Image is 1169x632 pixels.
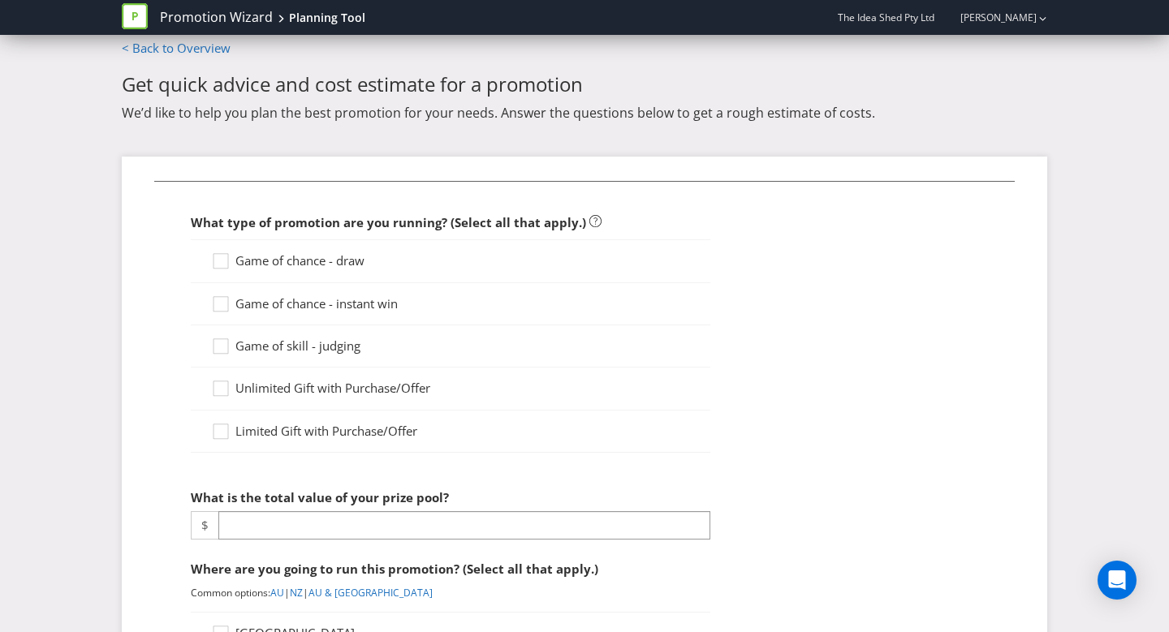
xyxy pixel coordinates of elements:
[191,489,449,505] span: What is the total value of your prize pool?
[191,511,218,540] span: $
[270,586,284,600] a: AU
[235,423,417,439] span: Limited Gift with Purchase/Offer
[191,586,270,600] span: Common options:
[290,586,303,600] a: NZ
[235,380,430,396] span: Unlimited Gift with Purchase/Offer
[122,104,1047,122] p: We’d like to help you plan the best promotion for your needs. Answer the questions below to get a...
[235,252,365,269] span: Game of chance - draw
[289,10,365,26] div: Planning Tool
[284,586,290,600] span: |
[191,552,710,586] div: Where are you going to run this promotion? (Select all that apply.)
[308,586,433,600] a: AU & [GEOGRAPHIC_DATA]
[838,11,934,24] span: The Idea Shed Pty Ltd
[122,74,1047,95] h2: Get quick advice and cost estimate for a promotion
[191,214,586,230] span: What type of promotion are you running? (Select all that apply.)
[235,295,398,312] span: Game of chance - instant win
[235,337,360,354] span: Game of skill - judging
[303,586,308,600] span: |
[160,8,273,27] a: Promotion Wizard
[944,11,1037,24] a: [PERSON_NAME]
[1098,561,1137,600] div: Open Intercom Messenger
